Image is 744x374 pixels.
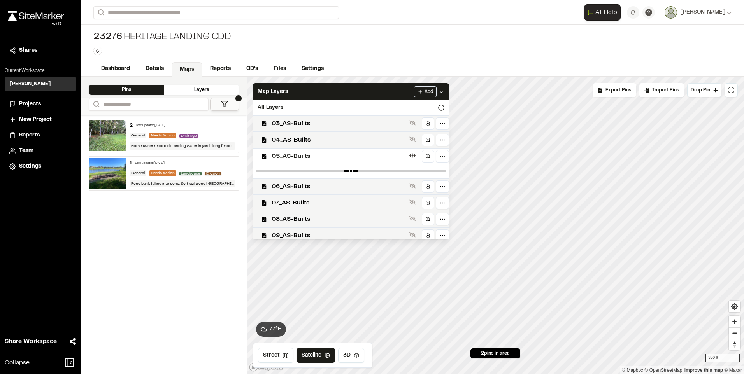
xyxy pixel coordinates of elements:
div: Import Pins into your project [639,83,684,97]
a: Shares [9,46,72,55]
a: New Project [9,115,72,124]
a: Maps [172,62,202,77]
span: Drop Pin [691,87,710,94]
a: Dashboard [93,61,138,76]
span: 03_AS-Builts [272,119,406,128]
a: Zoom to layer [422,117,434,130]
span: Export Pins [605,87,631,94]
a: Maxar [724,367,742,373]
a: Mapbox logo [249,363,283,372]
span: Share Workspace [5,337,57,346]
div: Needs Action [149,133,176,138]
a: Map feedback [684,367,723,373]
button: 77°F [256,322,286,337]
button: Satellite [297,348,335,363]
span: New Project [19,115,52,124]
span: Erosion [205,172,221,175]
button: Search [93,6,107,19]
a: Zoom to layer [422,229,434,242]
h3: [PERSON_NAME] [9,80,51,87]
div: Homeowner reported standing water in yard along fence line. [PERSON_NAME] | DCCM visited site to ... [130,142,235,150]
button: Hide layer [408,151,417,160]
span: 05_AS-Builts [272,152,406,161]
span: 1 [235,95,242,101]
button: Edit Tags [93,47,102,55]
span: Landscape [179,172,202,175]
button: Show layer [408,181,417,190]
a: Reports [9,131,72,140]
button: Search [89,98,103,111]
div: Heritage Landing CDD [93,31,231,44]
div: 300 ft [705,354,740,362]
span: Shares [19,46,37,55]
button: Show layer [408,214,417,223]
div: Pond bank falling into pond. Soft soil along [GEOGRAPHIC_DATA]. Met with lawn maintenance represe... [130,180,235,187]
span: [PERSON_NAME] [680,8,725,17]
a: Projects [9,100,72,108]
div: 1 [130,160,132,167]
div: Open AI Assistant [584,4,624,21]
span: 06_AS-Builts [272,182,406,191]
a: Mapbox [622,367,643,373]
span: Add [425,88,433,95]
span: Settings [19,162,41,171]
span: Zoom in [729,316,740,327]
button: Show layer [408,197,417,207]
span: 07_AS-Builts [272,198,406,208]
div: Last updated [DATE] [136,123,165,128]
a: Settings [294,61,332,76]
button: Show layer [408,135,417,144]
button: 1 [210,98,239,111]
img: file [89,120,126,151]
button: Reset bearing to north [729,339,740,350]
a: Reports [202,61,239,76]
a: Team [9,147,72,155]
button: Show layer [408,118,417,128]
div: General [130,170,146,176]
img: file [89,158,126,189]
canvas: Map [247,77,744,374]
a: OpenStreetMap [645,367,683,373]
a: Zoom to layer [422,134,434,146]
span: Collapse [5,358,30,367]
a: Zoom to layer [422,213,434,225]
a: Zoom to layer [422,180,434,193]
a: Settings [9,162,72,171]
a: Details [138,61,172,76]
div: Needs Action [149,170,176,176]
span: 2 pins in area [481,350,510,357]
div: No pins available to export [593,83,636,97]
span: Map Layers [258,87,288,96]
button: [PERSON_NAME] [665,6,732,19]
div: General [130,133,146,138]
span: Reports [19,131,40,140]
span: Projects [19,100,41,108]
span: Import Pins [652,87,679,94]
img: User [665,6,677,19]
button: Street [258,348,293,363]
button: Zoom out [729,327,740,339]
span: 08_AS-Builts [272,215,406,224]
span: 77 ° F [269,325,281,334]
div: Pins [89,85,164,95]
img: rebrand.png [8,11,64,21]
div: Last updated [DATE] [135,161,165,166]
button: Drop Pin [687,83,721,97]
div: Layers [164,85,239,95]
div: All Layers [253,100,449,115]
button: 3D [338,348,364,363]
div: Oh geez...please don't... [8,21,64,28]
a: Zoom to layer [422,150,434,163]
span: 09_AS-Builts [272,231,406,240]
span: Drainage [179,134,198,138]
div: 2 [130,122,133,129]
button: Open AI Assistant [584,4,621,21]
button: Find my location [729,301,740,312]
a: CD's [239,61,266,76]
span: AI Help [595,8,617,17]
span: 04_AS-Builts [272,135,406,145]
p: Current Workspace [5,67,76,74]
